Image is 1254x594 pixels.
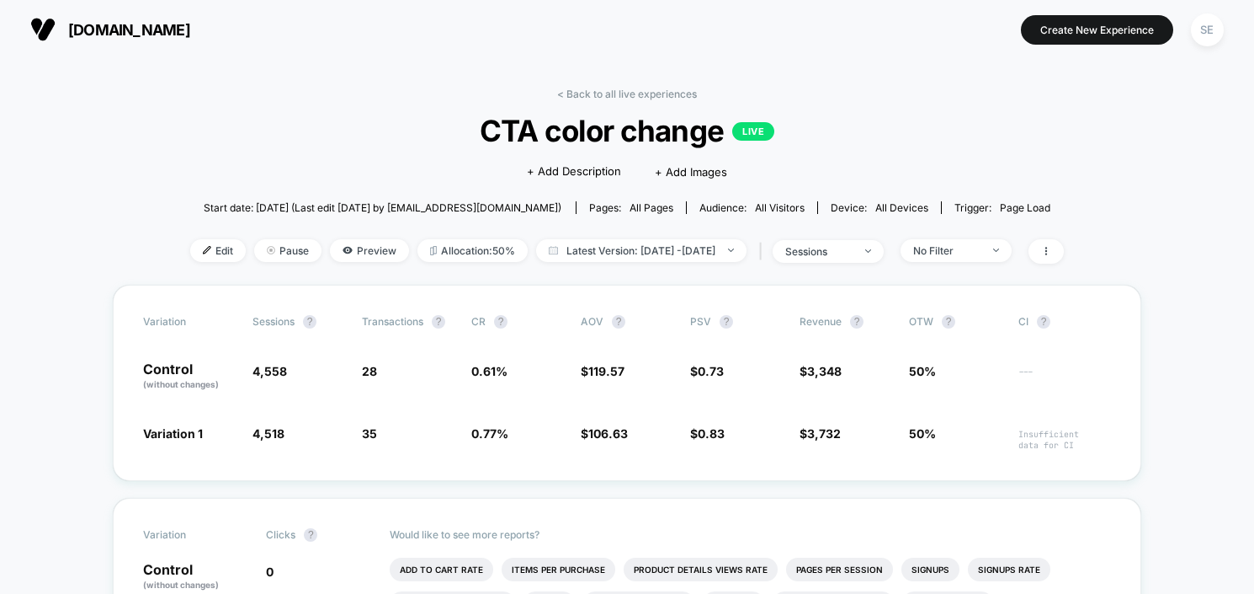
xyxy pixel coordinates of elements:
[785,245,853,258] div: sessions
[807,364,842,378] span: 3,348
[266,565,274,579] span: 0
[786,558,893,581] li: Pages Per Session
[143,528,236,542] span: Variation
[630,201,673,214] span: all pages
[143,315,236,329] span: Variation
[330,239,409,262] span: Preview
[865,249,871,253] img: end
[588,426,628,441] span: 106.63
[755,201,805,214] span: All Visitors
[581,364,624,378] span: $
[1191,13,1224,46] div: SE
[471,364,507,378] span: 0.61 %
[954,201,1050,214] div: Trigger:
[690,426,725,441] span: $
[266,528,295,541] span: Clicks
[588,364,624,378] span: 119.57
[304,528,317,542] button: ?
[254,239,321,262] span: Pause
[557,88,697,100] a: < Back to all live experiences
[68,21,190,39] span: [DOMAIN_NAME]
[362,315,423,328] span: Transactions
[698,364,724,378] span: 0.73
[1037,315,1050,329] button: ?
[536,239,747,262] span: Latest Version: [DATE] - [DATE]
[143,563,249,591] p: Control
[1021,15,1173,45] button: Create New Experience
[968,558,1050,581] li: Signups Rate
[252,315,295,328] span: Sessions
[494,315,507,329] button: ?
[755,239,773,264] span: |
[1186,13,1229,47] button: SE
[390,528,1112,541] p: Would like to see more reports?
[581,315,603,328] span: AOV
[143,379,219,389] span: (without changes)
[728,249,734,252] img: end
[362,364,377,378] span: 28
[800,364,842,378] span: $
[875,201,928,214] span: all devices
[942,315,955,329] button: ?
[417,239,528,262] span: Allocation: 50%
[589,201,673,214] div: Pages:
[471,315,486,328] span: CR
[502,558,615,581] li: Items Per Purchase
[732,122,774,141] p: LIVE
[30,17,56,42] img: Visually logo
[817,201,941,214] span: Device:
[527,163,621,180] span: + Add Description
[549,246,558,254] img: calendar
[1018,367,1111,391] span: ---
[690,364,724,378] span: $
[612,315,625,329] button: ?
[909,315,1002,329] span: OTW
[720,315,733,329] button: ?
[913,244,980,257] div: No Filter
[143,362,236,391] p: Control
[362,426,377,441] span: 35
[807,426,841,441] span: 3,732
[1018,315,1111,329] span: CI
[204,201,561,214] span: Start date: [DATE] (Last edit [DATE] by [EMAIL_ADDRESS][DOMAIN_NAME])
[432,315,445,329] button: ?
[850,315,863,329] button: ?
[909,364,936,378] span: 50%
[234,113,1020,148] span: CTA color change
[901,558,959,581] li: Signups
[800,315,842,328] span: Revenue
[699,201,805,214] div: Audience:
[190,239,246,262] span: Edit
[800,426,841,441] span: $
[252,426,284,441] span: 4,518
[909,426,936,441] span: 50%
[25,16,195,43] button: [DOMAIN_NAME]
[993,249,999,252] img: end
[655,165,727,179] span: + Add Images
[143,580,219,590] span: (without changes)
[581,426,628,441] span: $
[698,426,725,441] span: 0.83
[267,246,275,254] img: end
[430,246,437,255] img: rebalance
[303,315,316,329] button: ?
[1018,429,1111,451] span: Insufficient data for CI
[143,426,203,441] span: Variation 1
[1000,201,1050,214] span: Page Load
[390,558,493,581] li: Add To Cart Rate
[690,315,711,328] span: PSV
[252,364,287,378] span: 4,558
[471,426,508,441] span: 0.77 %
[203,246,211,254] img: edit
[624,558,778,581] li: Product Details Views Rate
